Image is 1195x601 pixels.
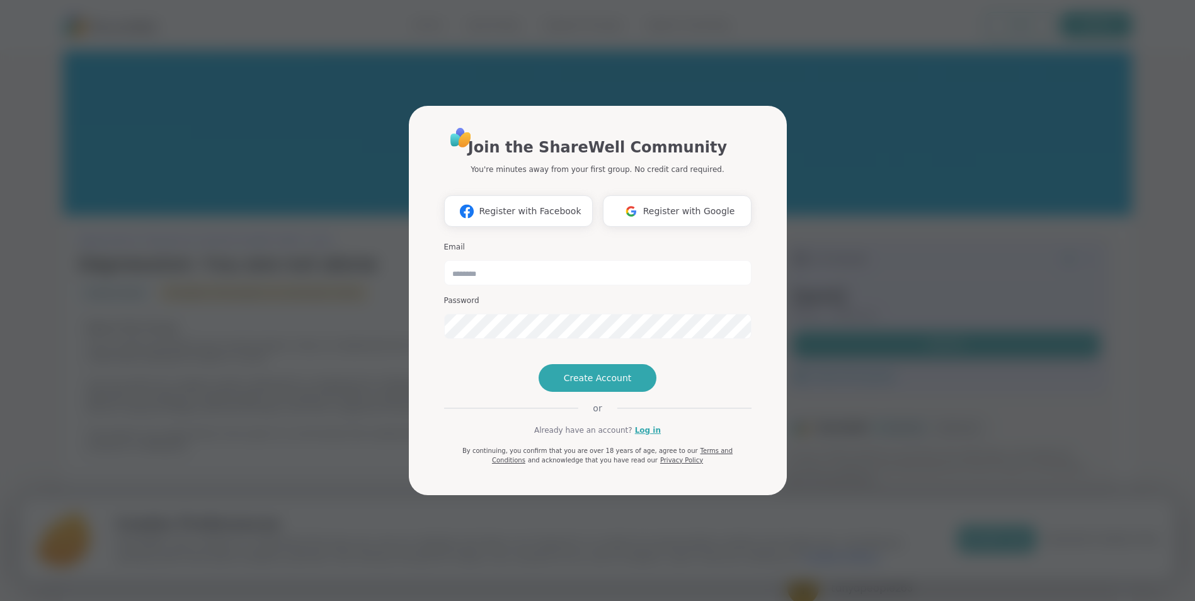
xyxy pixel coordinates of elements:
[635,425,661,436] a: Log in
[471,164,724,175] p: You're minutes away from your first group. No credit card required.
[447,123,475,152] img: ShareWell Logo
[564,372,632,384] span: Create Account
[468,136,727,159] h1: Join the ShareWell Community
[444,295,752,306] h3: Password
[462,447,698,454] span: By continuing, you confirm that you are over 18 years of age, agree to our
[660,457,703,464] a: Privacy Policy
[534,425,632,436] span: Already have an account?
[492,447,733,464] a: Terms and Conditions
[479,205,581,218] span: Register with Facebook
[539,364,657,392] button: Create Account
[455,200,479,223] img: ShareWell Logomark
[578,402,617,415] span: or
[444,195,593,227] button: Register with Facebook
[444,242,752,253] h3: Email
[528,457,658,464] span: and acknowledge that you have read our
[643,205,735,218] span: Register with Google
[603,195,752,227] button: Register with Google
[619,200,643,223] img: ShareWell Logomark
